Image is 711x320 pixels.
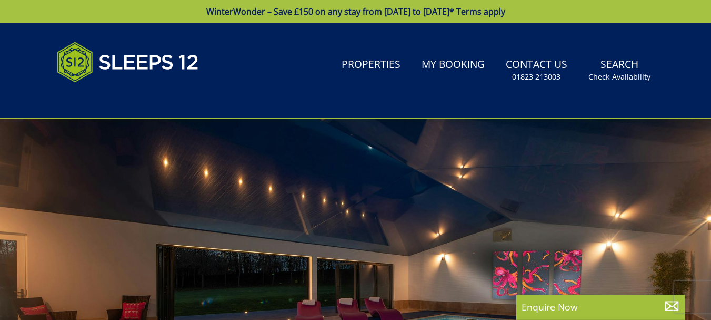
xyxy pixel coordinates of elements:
[57,36,199,89] img: Sleeps 12
[417,53,489,77] a: My Booking
[522,300,679,314] p: Enquire Now
[512,72,560,82] small: 01823 213003
[588,72,650,82] small: Check Availability
[502,53,572,88] a: Contact Us01823 213003
[584,53,655,88] a: SearchCheck Availability
[337,53,405,77] a: Properties
[52,95,162,104] iframe: Customer reviews powered by Trustpilot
